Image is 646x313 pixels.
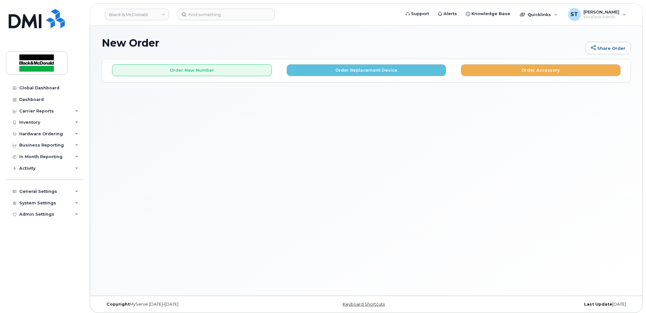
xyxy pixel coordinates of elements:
div: [DATE] [454,302,631,307]
strong: Last Update [584,302,612,307]
div: MyServe [DATE]–[DATE] [102,302,278,307]
a: Share Order [585,42,631,55]
button: Order New Number [112,64,272,76]
button: Order Replacement Device [287,64,446,76]
a: Keyboard Shortcuts [343,302,385,307]
h1: New Order [102,37,582,49]
strong: Copyright [107,302,130,307]
button: Order Accessory [461,64,621,76]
